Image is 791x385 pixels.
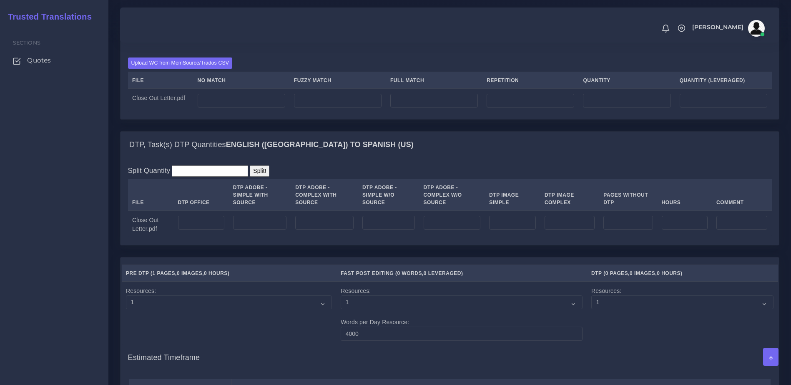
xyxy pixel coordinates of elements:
[712,179,772,211] th: Comment
[122,282,336,345] td: Resources:
[204,270,228,276] span: 0 Hours
[153,270,176,276] span: 1 Pages
[748,20,765,37] img: avatar
[291,179,358,211] th: DTP Adobe - Complex With Source
[121,132,779,158] div: DTP, Task(s) DTP QuantitiesEnglish ([GEOGRAPHIC_DATA]) TO Spanish (US)
[336,265,587,282] th: Fast Post Editing ( , )
[128,72,193,89] th: File
[250,165,269,177] input: Split!
[128,57,233,69] label: Upload WC from MemSource/Trados CSV
[128,179,174,211] th: File
[27,56,51,65] span: Quotes
[226,140,414,149] b: English ([GEOGRAPHIC_DATA]) TO Spanish (US)
[579,72,675,89] th: Quantity
[657,179,712,211] th: Hours
[128,211,174,237] td: Close Out Letter.pdf
[229,179,291,211] th: DTP Adobe - Simple With Source
[540,179,599,211] th: DTP Image Complex
[289,72,386,89] th: Fuzzy Match
[688,20,768,37] a: [PERSON_NAME]avatar
[419,179,485,211] th: DTP Adobe - Complex W/O Source
[129,140,414,150] h4: DTP, Task(s) DTP Quantities
[630,270,655,276] span: 0 Images
[173,179,229,211] th: DTP Office
[485,179,540,211] th: DTP Image Simple
[121,50,779,119] div: MT+FPE, Task(s) Fast Post Editing QuantitiesEnglish ([GEOGRAPHIC_DATA]) TO Spanish (US)
[587,265,778,282] th: DTP ( , , )
[128,165,171,176] label: Split Quantity
[6,52,102,69] a: Quotes
[599,179,657,211] th: Pages Without DTP
[657,270,681,276] span: 0 Hours
[128,89,193,112] td: Close Out Letter.pdf
[13,40,40,46] span: Sections
[587,282,778,345] td: Resources:
[2,10,92,24] a: Trusted Translations
[128,345,772,362] h4: Estimated Timeframe
[336,282,587,345] td: Resources: Words per Day Resource:
[177,270,202,276] span: 0 Images
[605,270,628,276] span: 0 Pages
[193,72,289,89] th: No Match
[2,12,92,22] h2: Trusted Translations
[424,270,461,276] span: 0 Leveraged
[121,158,779,245] div: DTP, Task(s) DTP QuantitiesEnglish ([GEOGRAPHIC_DATA]) TO Spanish (US)
[482,72,579,89] th: Repetition
[397,270,422,276] span: 0 Words
[692,24,743,30] span: [PERSON_NAME]
[122,265,336,282] th: Pre DTP ( , , )
[386,72,482,89] th: Full Match
[358,179,419,211] th: DTP Adobe - Simple W/O Source
[675,72,771,89] th: Quantity (Leveraged)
